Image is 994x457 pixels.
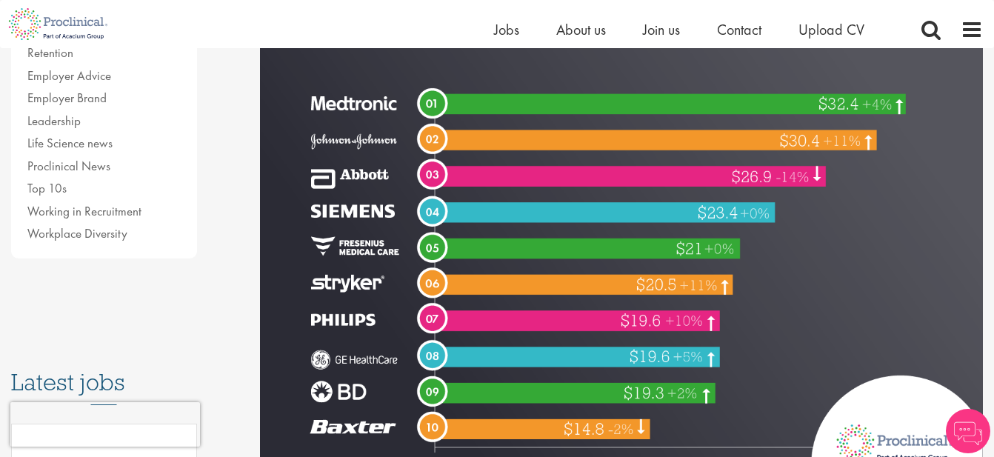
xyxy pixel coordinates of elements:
a: Employer Brand [27,90,107,106]
a: Working in Recruitment [27,203,141,219]
a: Jobs [494,20,519,39]
iframe: reCAPTCHA [10,402,200,447]
a: About us [556,20,606,39]
a: Contact [717,20,761,39]
a: Employer Advice [27,67,111,84]
a: Workplace Diversity [27,225,127,241]
a: Leadership [27,113,81,129]
a: Life Science news [27,135,113,151]
a: Proclinical News [27,158,110,174]
a: Top 10s [27,180,67,196]
img: Chatbot [946,409,990,453]
a: Upload CV [798,20,864,39]
a: Join us [643,20,680,39]
h3: Latest jobs [11,333,197,405]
